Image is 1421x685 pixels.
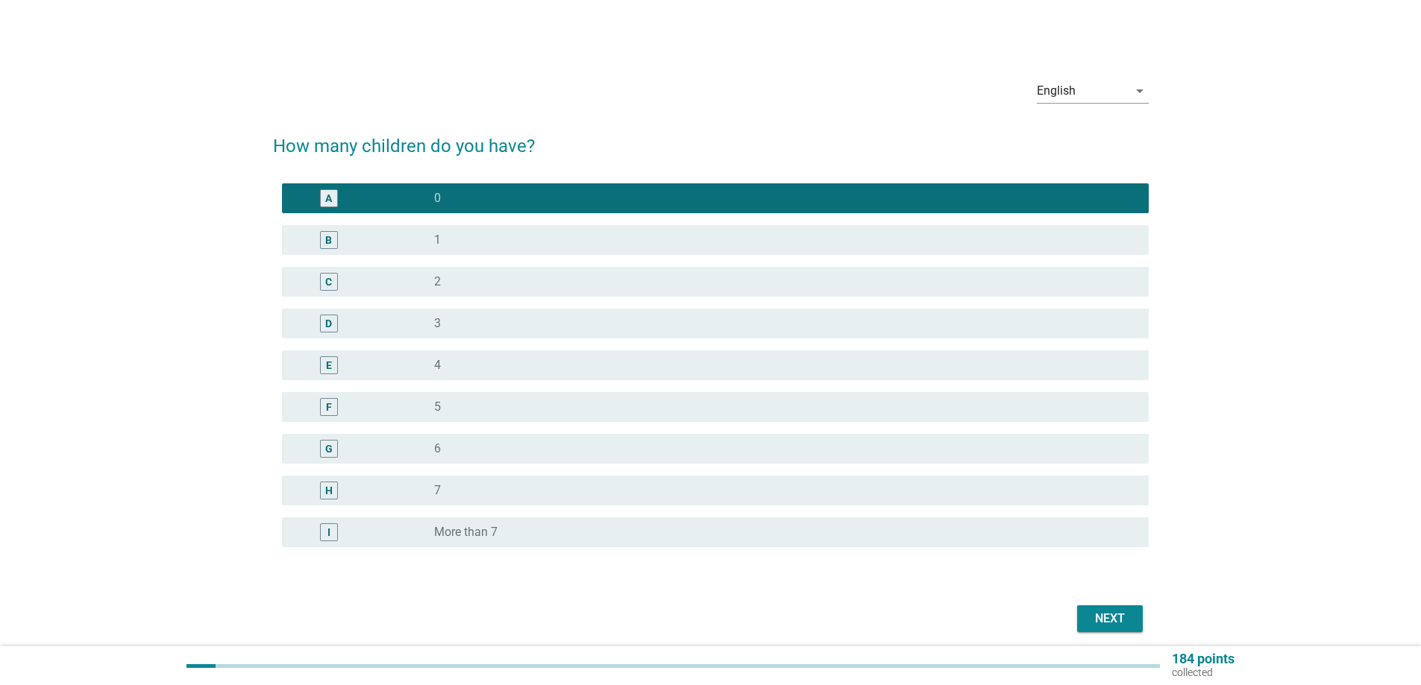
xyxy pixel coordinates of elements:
label: 7 [434,483,441,498]
div: C [325,274,332,290]
div: H [325,483,333,499]
label: 0 [434,191,441,206]
div: G [325,441,333,457]
label: 5 [434,400,441,414]
div: B [325,233,332,248]
div: F [326,400,332,415]
label: More than 7 [434,525,498,540]
p: collected [1172,666,1235,679]
label: 1 [434,233,441,247]
label: 3 [434,316,441,331]
div: E [326,358,332,373]
div: A [325,191,332,206]
label: 4 [434,358,441,373]
div: Next [1089,610,1131,628]
label: 6 [434,441,441,456]
div: I [327,525,330,540]
button: Next [1077,605,1143,632]
label: 2 [434,274,441,289]
p: 184 points [1172,652,1235,666]
div: English [1037,84,1076,98]
h2: How many children do you have? [273,118,1149,160]
div: D [325,316,332,332]
i: arrow_drop_down [1131,82,1149,100]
